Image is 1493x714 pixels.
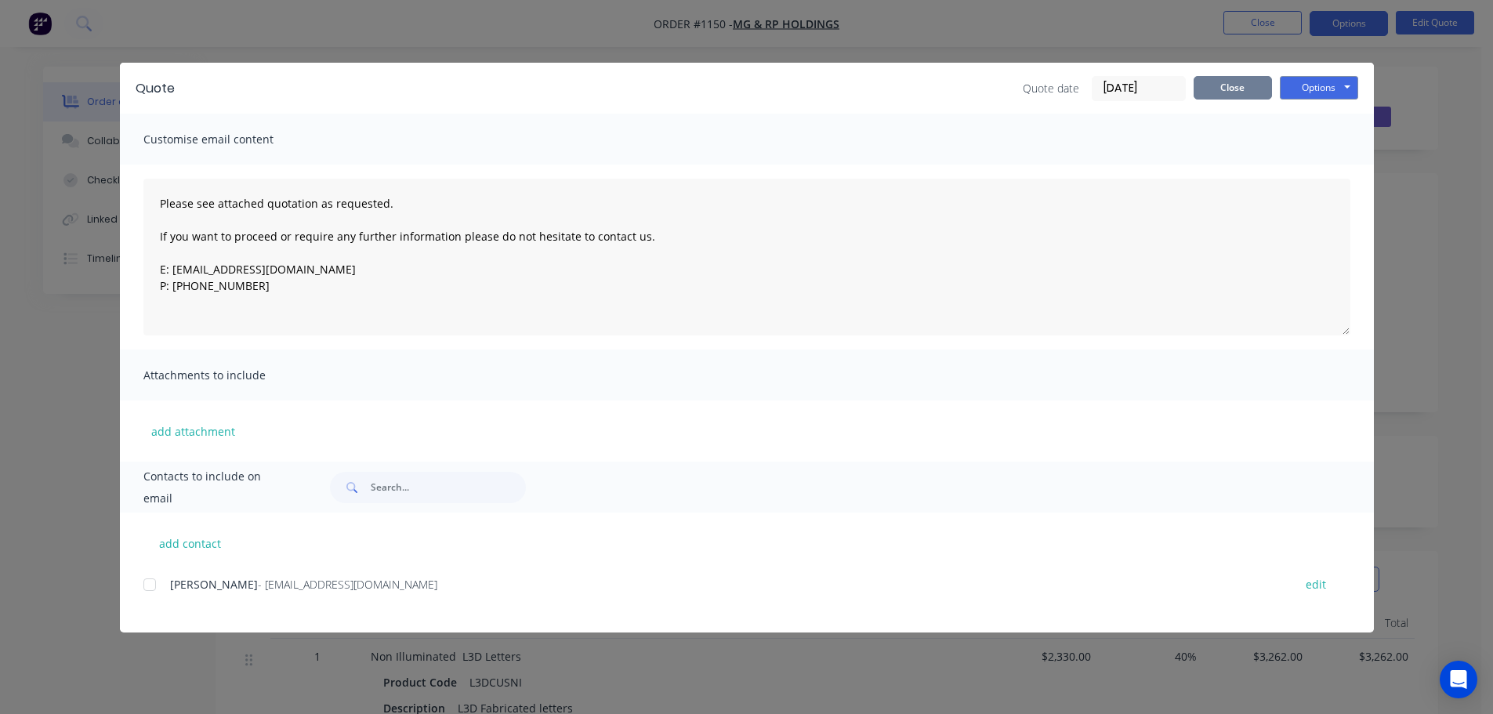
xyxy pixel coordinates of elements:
[1280,76,1358,100] button: Options
[143,531,237,555] button: add contact
[143,364,316,386] span: Attachments to include
[258,577,437,592] span: - [EMAIL_ADDRESS][DOMAIN_NAME]
[143,129,316,150] span: Customise email content
[1296,574,1335,595] button: edit
[143,419,243,443] button: add attachment
[1440,661,1477,698] div: Open Intercom Messenger
[143,466,292,509] span: Contacts to include on email
[136,79,175,98] div: Quote
[1194,76,1272,100] button: Close
[170,577,258,592] span: [PERSON_NAME]
[1023,80,1079,96] span: Quote date
[143,179,1350,335] textarea: Please see attached quotation as requested. If you want to proceed or require any further informa...
[371,472,526,503] input: Search...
